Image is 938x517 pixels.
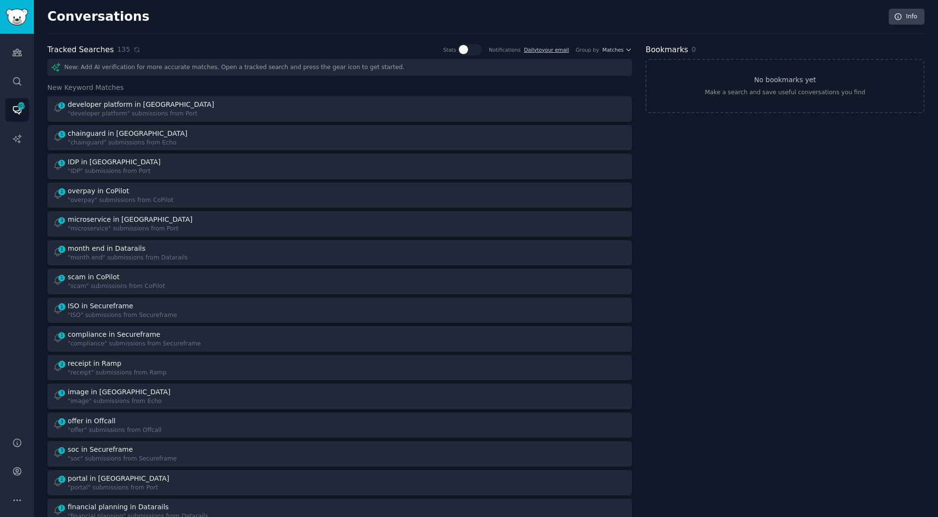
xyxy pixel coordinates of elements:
h2: Bookmarks [645,44,688,56]
div: month end in Datarails [68,244,146,254]
div: receipt in Ramp [68,359,121,369]
div: soc in Secureframe [68,445,133,455]
div: IDP in [GEOGRAPHIC_DATA] [68,157,161,167]
a: 1scam in CoPilot"scam" submissions from CoPilot [47,269,632,294]
div: developer platform in [GEOGRAPHIC_DATA] [68,100,214,110]
div: "chainguard" submissions from Echo [68,139,189,147]
a: 1month end in Datarails"month end" submissions from Datarails [47,240,632,266]
a: 1chainguard in [GEOGRAPHIC_DATA]"chainguard" submissions from Echo [47,125,632,151]
span: 1 [58,188,66,195]
span: 0 [691,45,696,53]
h3: No bookmarks yet [754,75,816,85]
div: portal in [GEOGRAPHIC_DATA] [68,474,169,484]
div: "IDP" submissions from Port [68,167,162,176]
a: 2portal in [GEOGRAPHIC_DATA]"portal" submissions from Port [47,470,632,496]
span: 1 [58,303,66,310]
button: Matches [602,46,632,53]
div: Stats [443,46,456,53]
a: 1developer platform in [GEOGRAPHIC_DATA]"developer platform" submissions from Port [47,96,632,122]
span: 1 [58,131,66,138]
a: 2receipt in Ramp"receipt" submissions from Ramp [47,355,632,381]
a: 3offer in Offcall"offer" submissions from Offcall [47,413,632,438]
a: 1compliance in Secureframe"compliance" submissions from Secureframe [47,326,632,352]
div: compliance in Secureframe [68,330,161,340]
div: microservice in [GEOGRAPHIC_DATA] [68,215,192,225]
span: 1 [58,274,66,281]
div: "scam" submissions from CoPilot [68,282,165,291]
span: 1 [58,102,66,109]
a: 1ISO in Secureframe"ISO" submissions from Secureframe [47,298,632,323]
div: offer in Offcall [68,416,116,426]
span: 1 [58,246,66,253]
a: 3soc in Secureframe"soc" submissions from Secureframe [47,441,632,467]
h2: Conversations [47,9,149,25]
span: 307 [17,102,26,109]
span: 135 [117,44,130,55]
div: "month end" submissions from Datarails [68,254,188,262]
div: Notifications [489,46,521,53]
div: ISO in Secureframe [68,301,133,311]
div: "microservice" submissions from Port [68,225,194,233]
span: 3 [58,389,66,396]
h2: Tracked Searches [47,44,114,56]
a: 1overpay in CoPilot"overpay" submissions from CoPilot [47,183,632,208]
span: 1 [58,504,66,511]
div: "receipt" submissions from Ramp [68,369,167,377]
a: 1IDP in [GEOGRAPHIC_DATA]"IDP" submissions from Port [47,154,632,179]
a: Dailytoyour email [524,47,569,53]
div: image in [GEOGRAPHIC_DATA] [68,387,170,397]
span: 3 [58,418,66,425]
img: GummySearch logo [6,9,28,26]
div: "offer" submissions from Offcall [68,426,161,435]
span: 2 [58,476,66,483]
div: "overpay" submissions from CoPilot [68,196,174,205]
div: "compliance" submissions from Secureframe [68,340,201,348]
a: 3microservice in [GEOGRAPHIC_DATA]"microservice" submissions from Port [47,211,632,237]
div: "ISO" submissions from Secureframe [68,311,177,320]
div: Make a search and save useful conversations you find [705,88,865,97]
div: scam in CoPilot [68,272,119,282]
a: 307 [5,98,29,122]
div: "portal" submissions from Port [68,484,171,492]
div: New: Add AI verification for more accurate matches. Open a tracked search and press the gear icon... [47,59,632,76]
span: Matches [602,46,624,53]
a: No bookmarks yetMake a search and save useful conversations you find [645,59,924,113]
span: 1 [58,159,66,166]
span: 1 [58,332,66,339]
span: 3 [58,447,66,454]
div: "image" submissions from Echo [68,397,172,406]
a: 3image in [GEOGRAPHIC_DATA]"image" submissions from Echo [47,384,632,409]
div: "developer platform" submissions from Port [68,110,216,118]
div: overpay in CoPilot [68,186,129,196]
span: New Keyword Matches [47,83,124,93]
a: Info [889,9,924,25]
div: financial planning in Datarails [68,502,169,512]
div: chainguard in [GEOGRAPHIC_DATA] [68,129,187,139]
span: 2 [58,361,66,368]
div: Group by [576,46,599,53]
span: 3 [58,217,66,224]
div: "soc" submissions from Secureframe [68,455,177,463]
